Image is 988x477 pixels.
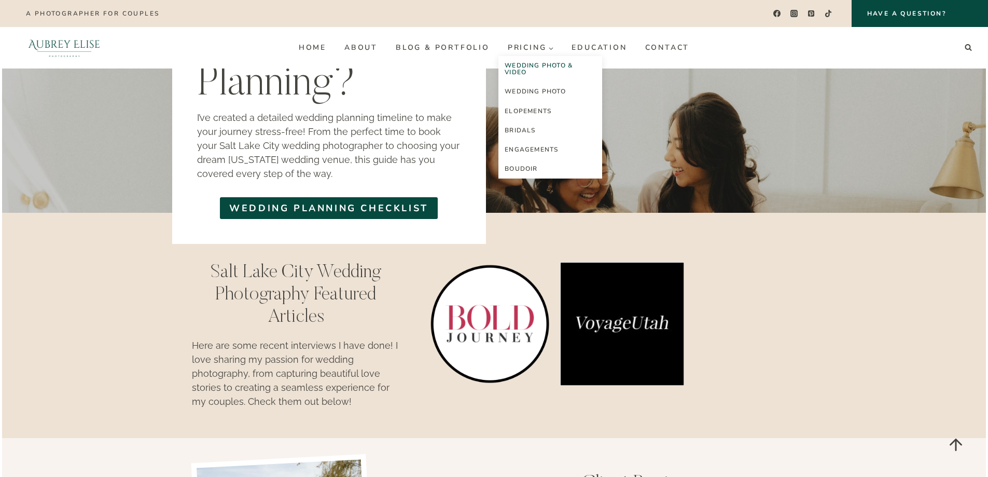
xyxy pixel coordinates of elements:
[498,82,602,101] a: Wedding Photo
[498,56,602,82] a: Wedding Photo & Video
[498,102,602,121] a: Elopements
[192,262,400,330] h2: Salt Lake City Wedding Photography Featured articles
[220,197,438,219] a: Wedding Planning Checklist
[498,121,602,140] a: Bridals
[289,39,335,56] a: Home
[498,39,563,56] button: Child menu of Pricing
[197,111,461,181] p: I’ve created a detailed wedding planning timeline to make your journey stress-free! From the perf...
[961,40,976,55] button: View Search Form
[26,10,159,17] p: A photographer for couples
[769,6,784,21] a: Facebook
[12,27,116,69] img: Aubrey Elise Photography
[229,201,428,215] span: Wedding Planning Checklist
[821,6,836,21] a: TikTok
[289,39,698,56] nav: Primary
[498,159,602,179] a: Boudoir
[560,262,684,386] img: Voyage Utah
[787,6,802,21] a: Instagram
[428,262,552,386] img: Bold Journey
[335,39,386,56] a: About
[636,39,699,56] a: Contact
[192,338,400,408] p: Here are some recent interviews I have done! I love sharing my passion for wedding photography, f...
[563,39,636,56] a: Education
[804,6,819,21] a: Pinterest
[939,428,972,461] a: Scroll to top
[386,39,498,56] a: Blog & Portfolio
[498,140,602,159] a: Engagements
